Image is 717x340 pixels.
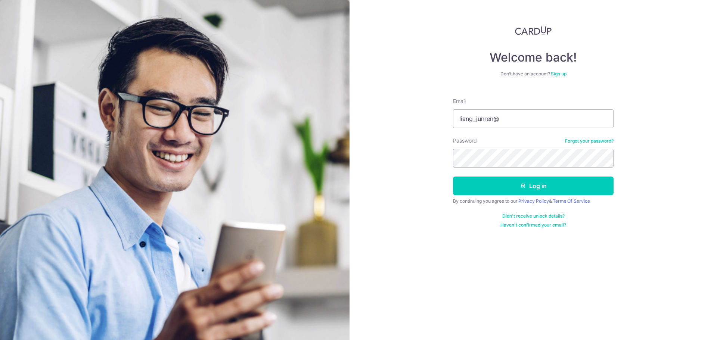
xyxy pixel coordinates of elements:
[553,198,590,204] a: Terms Of Service
[453,177,614,195] button: Log in
[453,137,477,144] label: Password
[453,198,614,204] div: By continuing you agree to our &
[565,138,614,144] a: Forgot your password?
[453,71,614,77] div: Don’t have an account?
[515,26,552,35] img: CardUp Logo
[453,50,614,65] h4: Welcome back!
[500,222,566,228] a: Haven't confirmed your email?
[551,71,567,77] a: Sign up
[518,198,549,204] a: Privacy Policy
[453,97,466,105] label: Email
[502,213,565,219] a: Didn't receive unlock details?
[453,109,614,128] input: Enter your Email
